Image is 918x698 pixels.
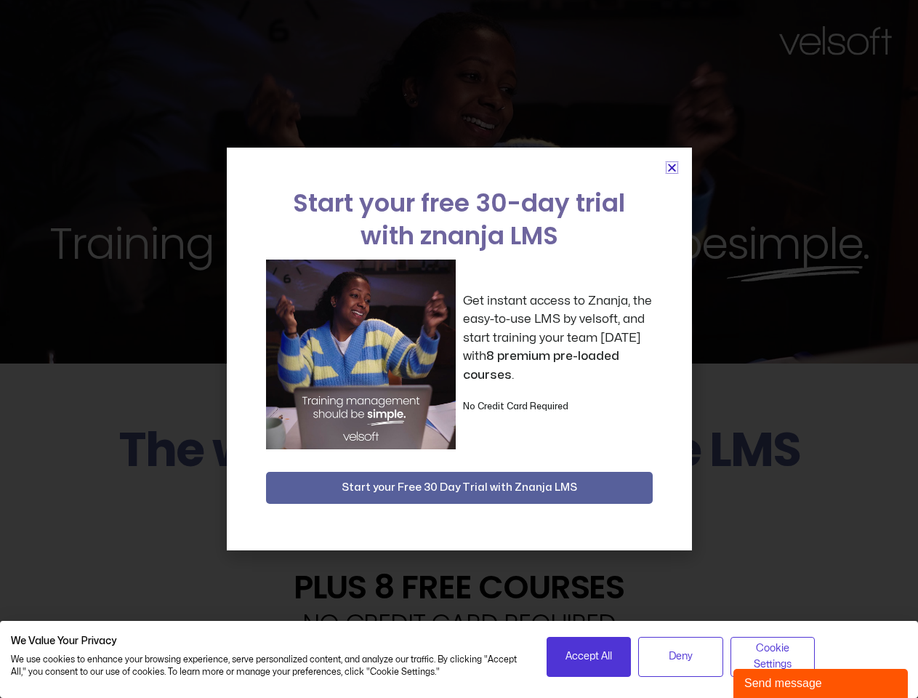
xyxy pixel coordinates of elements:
[463,402,568,411] strong: No Credit Card Required
[463,350,619,381] strong: 8 premium pre-loaded courses
[547,637,632,677] button: Accept all cookies
[342,479,577,497] span: Start your Free 30 Day Trial with Znanja LMS
[266,472,653,504] button: Start your Free 30 Day Trial with Znanja LMS
[638,637,723,677] button: Deny all cookies
[565,649,612,665] span: Accept All
[11,654,525,678] p: We use cookies to enhance your browsing experience, serve personalized content, and analyze our t...
[667,162,677,173] a: Close
[730,637,816,677] button: Adjust cookie preferences
[669,649,693,665] span: Deny
[266,260,456,449] img: a woman sitting at her laptop dancing
[11,635,525,648] h2: We Value Your Privacy
[266,187,653,252] h2: Start your free 30-day trial with znanja LMS
[463,292,653,385] p: Get instant access to Znanja, the easy-to-use LMS by velsoft, and start training your team [DATE]...
[733,666,911,698] iframe: chat widget
[740,641,806,673] span: Cookie Settings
